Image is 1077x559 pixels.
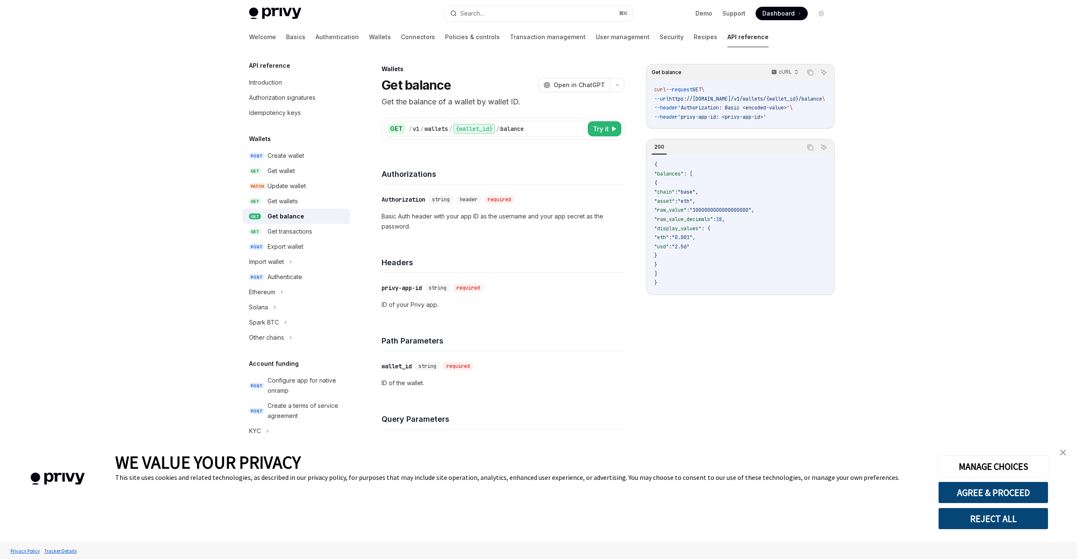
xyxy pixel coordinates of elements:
span: GET [249,168,261,174]
a: User management [596,27,650,47]
div: Get transactions [268,226,312,237]
div: Get balance [268,211,304,221]
span: \ [790,104,793,111]
span: --header [654,114,678,120]
a: Demo [695,9,712,18]
span: , [695,189,698,195]
div: Introduction [249,77,282,88]
span: PATCH [249,183,266,189]
div: Import wallet [249,257,284,267]
a: Privacy Policy [8,543,42,558]
a: Dashboard [756,7,808,20]
span: POST [249,408,264,414]
a: Tracker Details [42,543,79,558]
a: Security [660,27,684,47]
div: {wallet_id} [453,124,495,134]
span: POST [249,153,264,159]
a: Basics [286,27,305,47]
h4: Authorizations [382,168,624,180]
button: Toggle dark mode [814,7,828,20]
button: cURL [767,65,802,80]
span: string [419,363,436,370]
button: Open in ChatGPT [538,78,610,92]
span: { [654,180,657,186]
span: ] [654,271,657,277]
div: Solana [249,302,268,312]
a: POSTAuthenticate [242,269,350,285]
h4: Headers [382,257,624,268]
span: : [675,189,678,195]
h1: Get balance [382,77,451,93]
div: KYC [249,426,261,436]
button: Copy the contents from the code block [805,142,816,153]
span: : [669,234,672,241]
div: balance [500,125,524,133]
span: 'privy-app-id: <privy-app-id>' [678,114,766,120]
span: : [713,216,716,223]
span: --url [654,96,669,102]
button: Try it [588,121,621,136]
a: Support [722,9,745,18]
span: "asset" [654,198,675,205]
span: , [692,234,695,241]
a: API reference [727,27,769,47]
span: { [654,161,657,168]
a: Welcome [249,27,276,47]
span: Try it [593,124,609,134]
div: Spark BTC [249,317,279,327]
span: : [687,207,690,213]
a: GETGet wallet [242,163,350,178]
a: GETGet transactions [242,224,350,239]
a: PATCHUpdate wallet [242,178,350,194]
a: Connectors [401,27,435,47]
h5: API reference [249,61,290,71]
span: GET [249,229,261,235]
div: required [484,195,515,204]
a: Wallets [369,27,391,47]
div: wallets [424,125,448,133]
a: close banner [1055,444,1072,461]
span: : { [701,225,710,232]
a: Policies & controls [445,27,500,47]
p: ID of the wallet. [382,378,624,388]
span: https://[DOMAIN_NAME]/v1/wallets/{wallet_id}/balance [669,96,822,102]
span: , [692,198,695,205]
span: GET [249,198,261,205]
h5: Wallets [249,134,271,144]
p: cURL [779,69,792,75]
h4: Query Parameters [382,413,624,425]
a: POSTExport wallet [242,239,350,254]
span: --header [654,104,678,111]
button: AGREE & PROCEED [938,482,1048,503]
span: --request [666,86,692,93]
span: Get balance [652,69,682,76]
button: Ask AI [818,67,829,78]
span: "usd" [654,243,669,250]
a: Authentication [316,27,359,47]
span: header [460,196,477,203]
img: company logo [13,461,103,497]
a: POSTCreate a terms of service agreement [242,398,350,423]
span: Dashboard [762,9,795,18]
span: ⌘ K [619,10,628,17]
button: MANAGE CHOICES [938,455,1048,477]
div: GET [387,124,405,134]
div: Authorization [382,195,425,204]
div: Authenticate [268,272,302,282]
span: 18 [716,216,722,223]
button: Ask AI [818,142,829,153]
img: close banner [1060,450,1066,455]
p: Basic Auth header with your app ID as the username and your app secret as the password. [382,211,624,232]
button: Search...⌘K [444,6,633,21]
div: 200 [652,142,667,152]
span: "raw_value" [654,207,687,213]
div: This site uses cookies and related technologies, as described in our privacy policy, for purposes... [115,473,926,482]
a: GETGet balance [242,209,350,224]
div: Create a terms of service agreement [268,401,345,421]
div: v1 [413,125,419,133]
div: required [443,362,473,370]
span: WE VALUE YOUR PRIVACY [115,451,301,473]
div: Create wallet [268,151,304,161]
span: GET [692,86,701,93]
span: POST [249,244,264,250]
